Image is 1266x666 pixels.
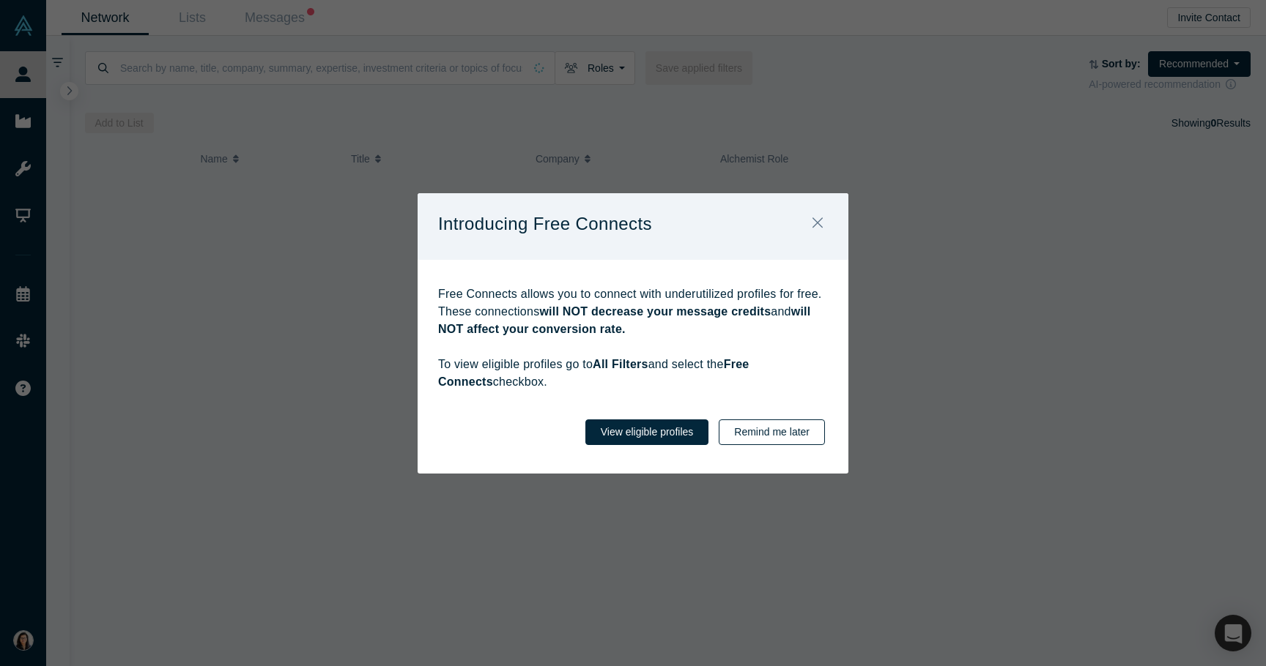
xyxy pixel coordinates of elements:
button: Close [802,209,833,240]
p: Free Connects allows you to connect with underutilized profiles for free. These connections and T... [438,285,828,391]
strong: All Filters [593,358,648,370]
strong: Free Connects [438,358,749,388]
button: View eligible profiles [585,419,709,445]
strong: will NOT decrease your message credits [539,305,771,318]
strong: will NOT affect your conversion rate. [438,305,811,335]
button: Remind me later [719,419,825,445]
p: Introducing Free Connects [438,209,652,239]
